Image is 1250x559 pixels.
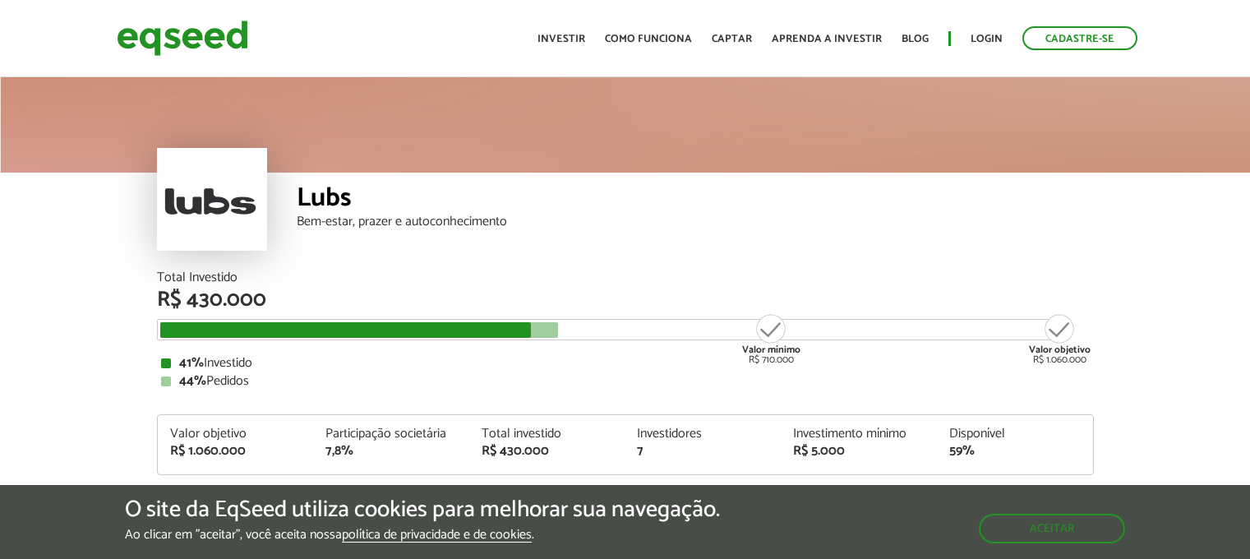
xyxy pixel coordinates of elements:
div: Valor objetivo [170,427,302,441]
strong: Valor objetivo [1029,342,1091,358]
h5: O site da EqSeed utiliza cookies para melhorar sua navegação. [125,497,720,523]
div: 7 [637,445,768,458]
strong: 44% [179,370,206,392]
a: Investir [537,34,585,44]
div: Total Investido [157,271,1094,284]
a: Como funciona [605,34,692,44]
a: Login [971,34,1003,44]
strong: 41% [179,352,204,374]
div: Investido [161,357,1090,370]
div: R$ 710.000 [740,312,802,365]
div: R$ 430.000 [482,445,613,458]
div: Bem-estar, prazer e autoconhecimento [297,215,1094,229]
div: 7,8% [325,445,457,458]
div: R$ 1.060.000 [170,445,302,458]
div: Pedidos [161,375,1090,388]
img: EqSeed [117,16,248,60]
div: 59% [949,445,1081,458]
div: R$ 5.000 [793,445,925,458]
div: Investidores [637,427,768,441]
div: Disponível [949,427,1081,441]
div: Investimento mínimo [793,427,925,441]
p: Ao clicar em "aceitar", você aceita nossa . [125,527,720,543]
a: Aprenda a investir [772,34,882,44]
div: Participação societária [325,427,457,441]
a: Cadastre-se [1022,26,1137,50]
div: Lubs [297,185,1094,215]
a: Captar [712,34,752,44]
div: R$ 1.060.000 [1029,312,1091,365]
div: Total investido [482,427,613,441]
a: Blog [902,34,929,44]
div: R$ 430.000 [157,289,1094,311]
button: Aceitar [979,514,1125,543]
strong: Valor mínimo [742,342,800,358]
a: política de privacidade e de cookies [342,529,532,543]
